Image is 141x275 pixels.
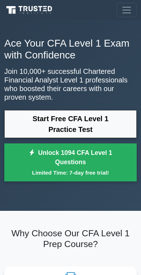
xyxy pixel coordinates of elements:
[4,37,137,61] h1: Ace Your CFA Level 1 Exam with Confidence
[117,3,137,17] button: Toggle navigation
[13,169,128,177] small: Limited Time: 7-day free trial!
[4,228,137,249] h2: Why Choose Our CFA Level 1 Prep Course?
[4,67,137,101] p: Join 10,000+ successful Chartered Financial Analyst Level 1 professionals who boosted their caree...
[4,110,137,138] a: Start Free CFA Level 1 Practice Test
[4,143,137,181] a: Unlock 1094 CFA Level 1 QuestionsLimited Time: 7-day free trial!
